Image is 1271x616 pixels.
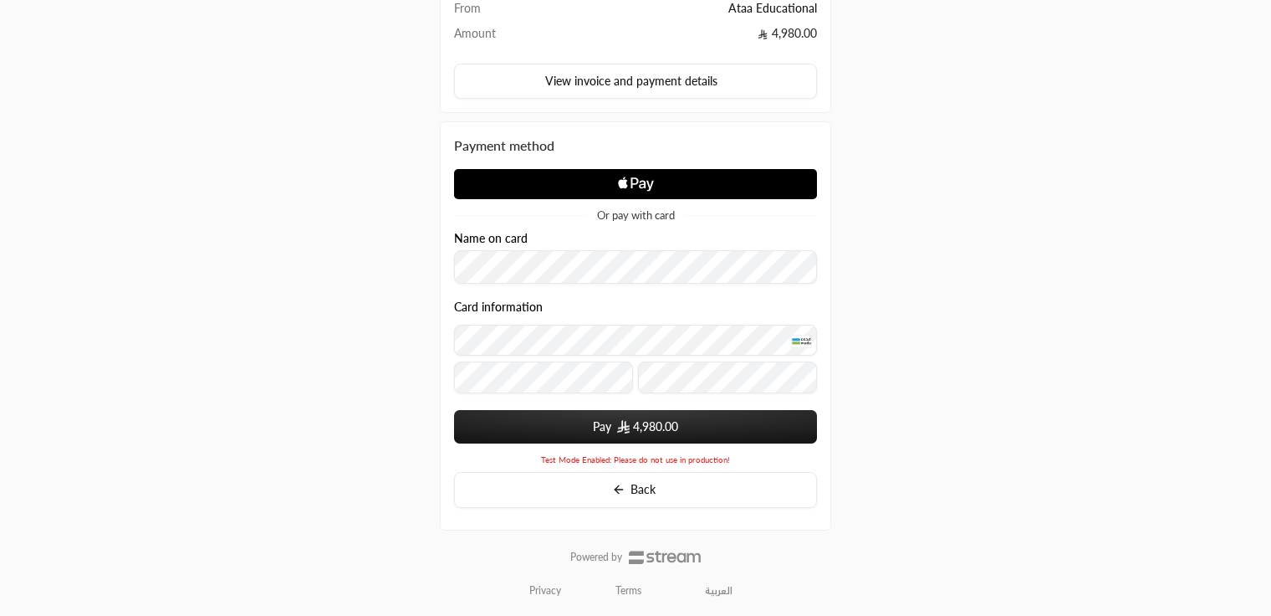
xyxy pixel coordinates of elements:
td: 4,980.00 [570,25,817,50]
button: View invoice and payment details [454,64,817,99]
a: العربية [696,577,742,604]
button: Back [454,472,817,508]
div: Name on card [454,232,817,285]
span: Back [630,482,656,496]
span: Test Mode Enabled: Please do not use in production! [541,454,730,465]
input: Credit Card [454,325,817,357]
legend: Card information [454,300,817,314]
div: Card information [454,300,817,399]
img: MADA [791,335,811,348]
td: Amount [454,25,570,50]
span: Or pay with card [597,210,675,221]
p: Powered by [570,551,622,564]
a: Privacy [529,584,561,598]
label: Name on card [454,232,528,245]
div: Payment method [454,136,817,156]
input: Expiry date [454,362,633,393]
a: Terms [615,584,641,598]
button: Pay SAR4,980.00 [454,410,817,444]
span: 4,980.00 [633,418,678,435]
input: CVC [638,362,817,393]
img: SAR [617,420,630,434]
